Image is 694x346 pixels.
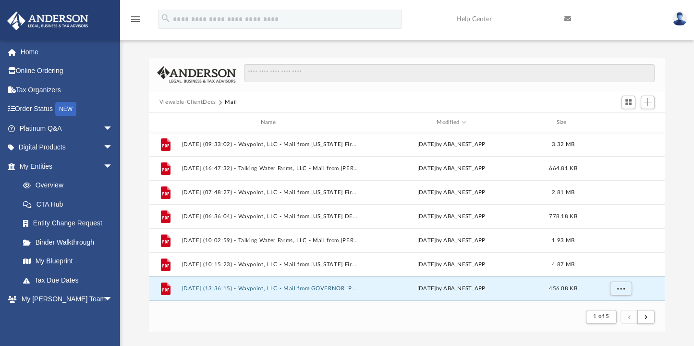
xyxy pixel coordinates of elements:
div: id [586,118,654,127]
button: [DATE] (13:36:15) - Waypoint, LLC - Mail from GOVERNOR [PERSON_NAME] DIRECTOR [PERSON_NAME].pdf [182,285,358,292]
span: 1.93 MB [552,238,574,243]
a: Order StatusNEW [7,99,127,119]
div: Size [544,118,582,127]
div: [DATE] by ABA_NEST_APP [363,260,539,269]
a: My Blueprint [13,252,122,271]
a: Digital Productsarrow_drop_down [7,138,127,157]
button: More options [609,161,632,176]
a: Tax Organizers [7,80,127,99]
img: Anderson Advisors Platinum Portal [4,12,91,30]
button: More options [609,210,632,224]
div: Modified [363,118,540,127]
span: [DATE] [417,142,436,147]
span: 1 of 5 [593,314,609,319]
button: [DATE] (10:02:59) - Talking Water Farms, LLC - Mail from [PERSON_NAME].pdf [182,237,358,244]
a: Overview [13,176,127,195]
a: Entity Change Request [13,214,127,233]
button: More options [609,234,632,248]
button: More options [609,185,632,200]
span: arrow_drop_down [103,138,122,158]
a: Tax Due Dates [13,271,127,290]
button: Mail [225,98,237,107]
a: Binder Walkthrough [13,233,127,252]
button: Switch to Grid View [621,96,636,109]
button: More options [609,282,632,296]
a: Home [7,42,127,62]
button: [DATE] (16:47:32) - Talking Water Farms, LLC - Mail from [PERSON_NAME].pdf [182,165,358,172]
button: [DATE] (09:33:02) - Waypoint, LLC - Mail from [US_STATE] First Bank.pdf [182,141,358,148]
button: Viewable-ClientDocs [159,98,216,107]
span: 456.08 KB [549,286,577,291]
button: Add [641,96,655,109]
button: 1 of 5 [586,310,616,323]
div: Name [181,118,358,127]
button: [DATE] (06:36:04) - Waypoint, LLC - Mail from [US_STATE] DEPARTMENT OF REVENUE.pdf [182,213,358,220]
button: [DATE] (07:48:27) - Waypoint, LLC - Mail from [US_STATE] First Bank.pdf [182,189,358,196]
div: [DATE] by ABA_NEST_APP [363,236,539,245]
a: My Entitiesarrow_drop_down [7,157,127,176]
i: menu [130,13,141,25]
span: 3.32 MB [552,142,574,147]
div: [DATE] by ABA_NEST_APP [363,188,539,197]
div: NEW [55,102,76,116]
div: [DATE] by ABA_NEST_APP [363,212,539,221]
a: Online Ordering [7,62,127,81]
div: [DATE] by ABA_NEST_APP [363,284,539,293]
button: [DATE] (10:15:23) - Waypoint, LLC - Mail from [US_STATE] First Bank.pdf [182,261,358,268]
a: My [PERSON_NAME] Teamarrow_drop_down [7,290,122,309]
input: Search files and folders [244,64,655,82]
span: arrow_drop_down [103,290,122,309]
div: grid [149,132,665,302]
button: More options [609,258,632,272]
div: by ABA_NEST_APP [363,140,539,149]
span: 664.81 KB [549,166,577,171]
button: More options [609,137,632,152]
a: CTA Hub [13,195,127,214]
div: id [153,118,177,127]
a: menu [130,18,141,25]
span: 4.87 MB [552,262,574,267]
img: User Pic [672,12,687,26]
div: [DATE] by ABA_NEST_APP [363,164,539,173]
span: 2.81 MB [552,190,574,195]
a: My [PERSON_NAME] Team [13,309,118,339]
span: arrow_drop_down [103,157,122,176]
span: arrow_drop_down [103,119,122,138]
i: search [160,13,171,24]
span: 778.18 KB [549,214,577,219]
a: Platinum Q&Aarrow_drop_down [7,119,127,138]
